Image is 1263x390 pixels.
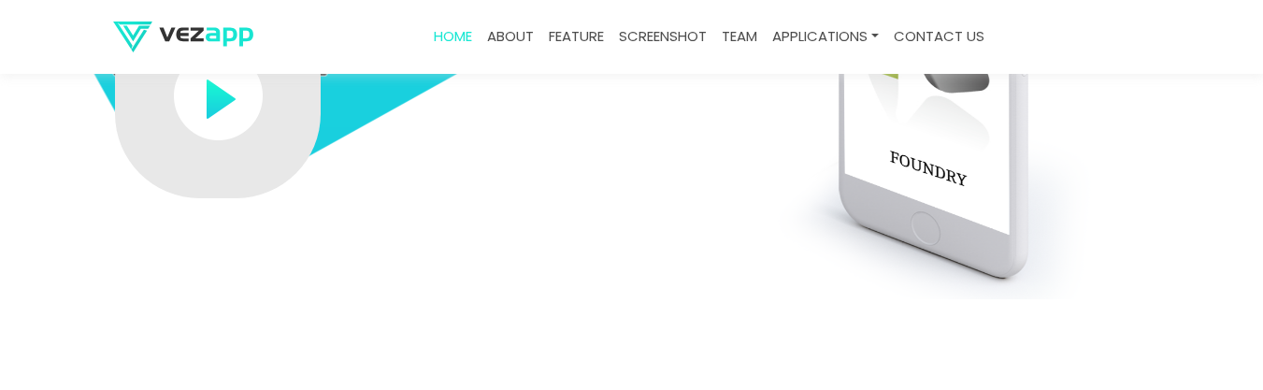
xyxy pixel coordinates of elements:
[174,51,263,140] img: play-button
[714,19,765,55] a: team
[886,19,992,55] a: contact us
[541,19,611,55] a: feature
[1170,296,1241,368] iframe: Drift Widget Chat Controller
[113,22,253,52] img: logo
[765,19,886,55] a: Applications
[426,19,480,55] a: Home
[480,19,541,55] a: about
[611,19,714,55] a: screenshot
